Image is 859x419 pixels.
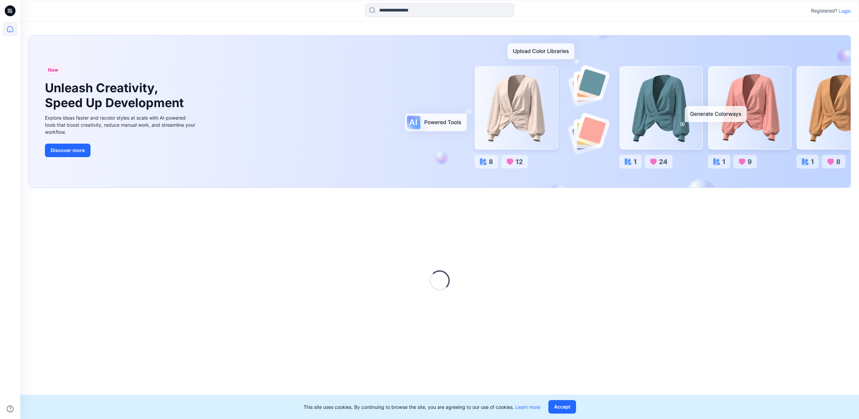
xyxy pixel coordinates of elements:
[45,81,187,110] h1: Unleash Creativity, Speed Up Development
[811,7,837,15] p: Registered?
[304,403,540,411] p: This site uses cookies. By continuing to browse the site, you are agreeing to our use of cookies.
[45,144,90,157] button: Discover more
[45,144,197,157] a: Discover more
[48,66,58,74] span: New
[45,114,197,135] div: Explore ideas faster and recolor styles at scale with AI-powered tools that boost creativity, red...
[839,7,851,15] p: Login
[515,404,540,410] a: Learn more
[548,400,576,414] button: Accept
